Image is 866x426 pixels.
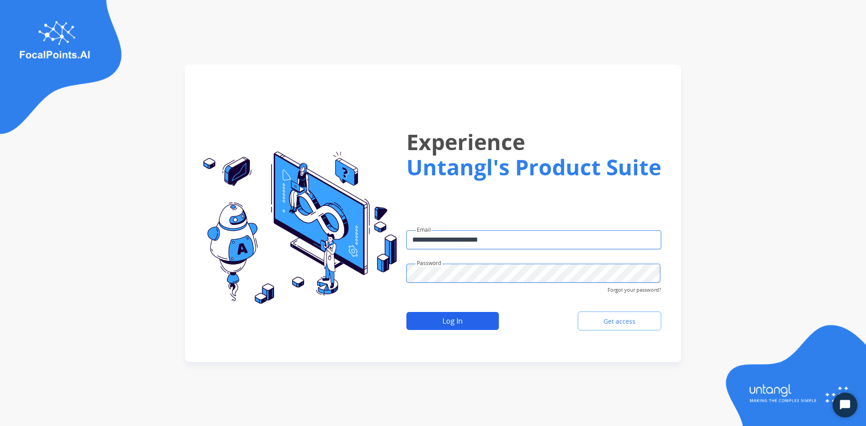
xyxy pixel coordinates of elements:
h1: Untangl's Product Suite [406,155,661,180]
img: login-img [722,324,866,426]
a: Get access [578,311,661,330]
label: Password [417,259,441,267]
span: Forgot your password? [608,283,661,294]
button: Start Chat [833,393,857,417]
img: login-img [196,151,397,305]
svg: Open Chat [839,399,852,412]
button: Log In [406,312,499,330]
h1: Experience [406,122,661,162]
span: Get access [596,317,643,326]
label: Email [417,226,431,234]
